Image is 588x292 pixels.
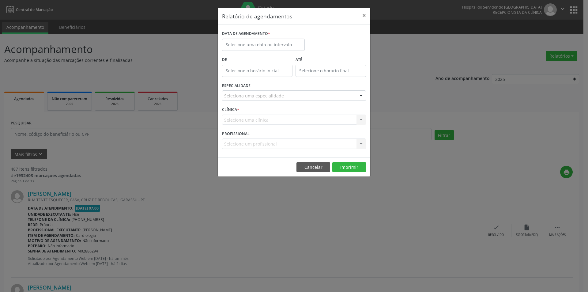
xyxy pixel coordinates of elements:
label: CLÍNICA [222,105,239,115]
label: DATA DE AGENDAMENTO [222,29,270,39]
h5: Relatório de agendamentos [222,12,292,20]
input: Selecione o horário final [296,65,366,77]
label: ESPECIALIDADE [222,81,251,91]
label: De [222,55,292,65]
label: PROFISSIONAL [222,129,250,138]
span: Seleciona uma especialidade [224,93,284,99]
button: Cancelar [296,162,330,173]
input: Selecione o horário inicial [222,65,292,77]
button: Close [358,8,370,23]
label: ATÉ [296,55,366,65]
button: Imprimir [332,162,366,173]
input: Selecione uma data ou intervalo [222,39,305,51]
